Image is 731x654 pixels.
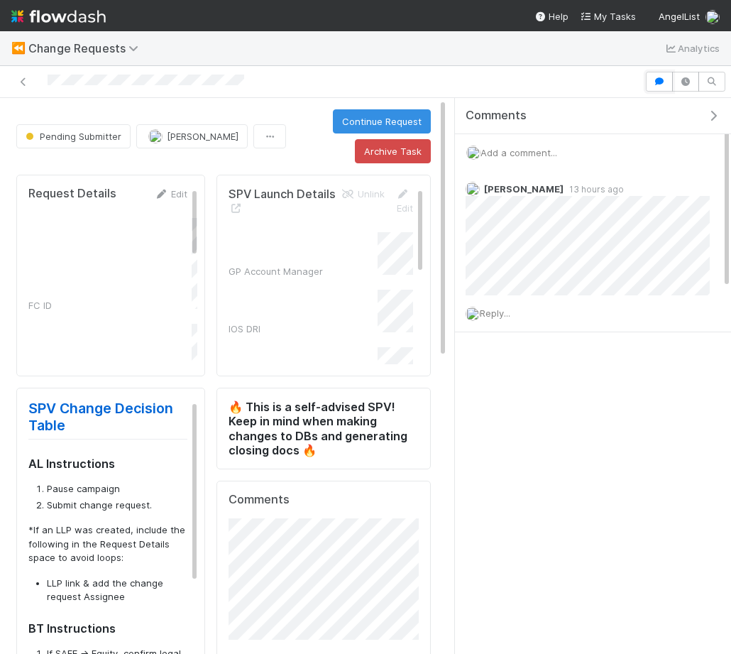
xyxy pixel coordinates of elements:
span: [PERSON_NAME] [484,183,564,195]
li: Pause campaign [47,482,187,496]
p: *If an LLP was created, include the following in the Request Details space to avoid loops: [28,523,187,565]
span: 13 hours ago [564,184,624,195]
h3: BT Instructions [28,621,187,636]
img: avatar_18c010e4-930e-4480-823a-7726a265e9dd.png [466,307,480,321]
button: [PERSON_NAME] [136,124,248,148]
span: Comments [466,109,527,123]
h5: SPV Launch Details [229,187,336,215]
h3: AL Instructions [28,457,187,471]
div: IOS DRI [229,322,378,336]
span: AngelList [659,11,700,22]
a: Analytics [664,40,720,57]
h5: Comments [229,493,419,507]
div: Help [534,9,568,23]
span: Add a comment... [480,147,557,158]
div: GP Account Manager [229,264,378,278]
li: Submit change request. [47,498,187,513]
span: My Tasks [580,11,636,22]
img: avatar_b0da76e8-8e9d-47e0-9b3e-1b93abf6f697.png [148,129,163,143]
span: Change Requests [28,41,145,55]
img: avatar_18c010e4-930e-4480-823a-7726a265e9dd.png [466,146,480,160]
button: Continue Request [333,109,431,133]
h5: Request Details [28,187,116,201]
a: Unlink [341,188,385,200]
a: Edit [396,188,413,214]
span: ⏪ [11,42,26,54]
a: My Tasks [580,9,636,23]
li: LLP link & add the change request Assignee [47,577,187,604]
img: avatar_b0da76e8-8e9d-47e0-9b3e-1b93abf6f697.png [466,182,480,196]
span: Pending Submitter [23,131,121,142]
a: SPV Change Decision Table [28,400,173,434]
button: Pending Submitter [16,124,131,148]
img: logo-inverted-e16ddd16eac7371096b0.svg [11,4,106,28]
img: avatar_18c010e4-930e-4480-823a-7726a265e9dd.png [705,10,720,24]
h3: 🔥 This is a self-advised SPV! Keep in mind when making changes to DBs and generating closing docs 🔥 [229,400,419,457]
button: Archive Task [355,139,431,163]
div: FC ID [28,298,192,312]
a: Edit [154,188,187,200]
span: Reply... [480,307,510,319]
span: [PERSON_NAME] [167,131,238,142]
